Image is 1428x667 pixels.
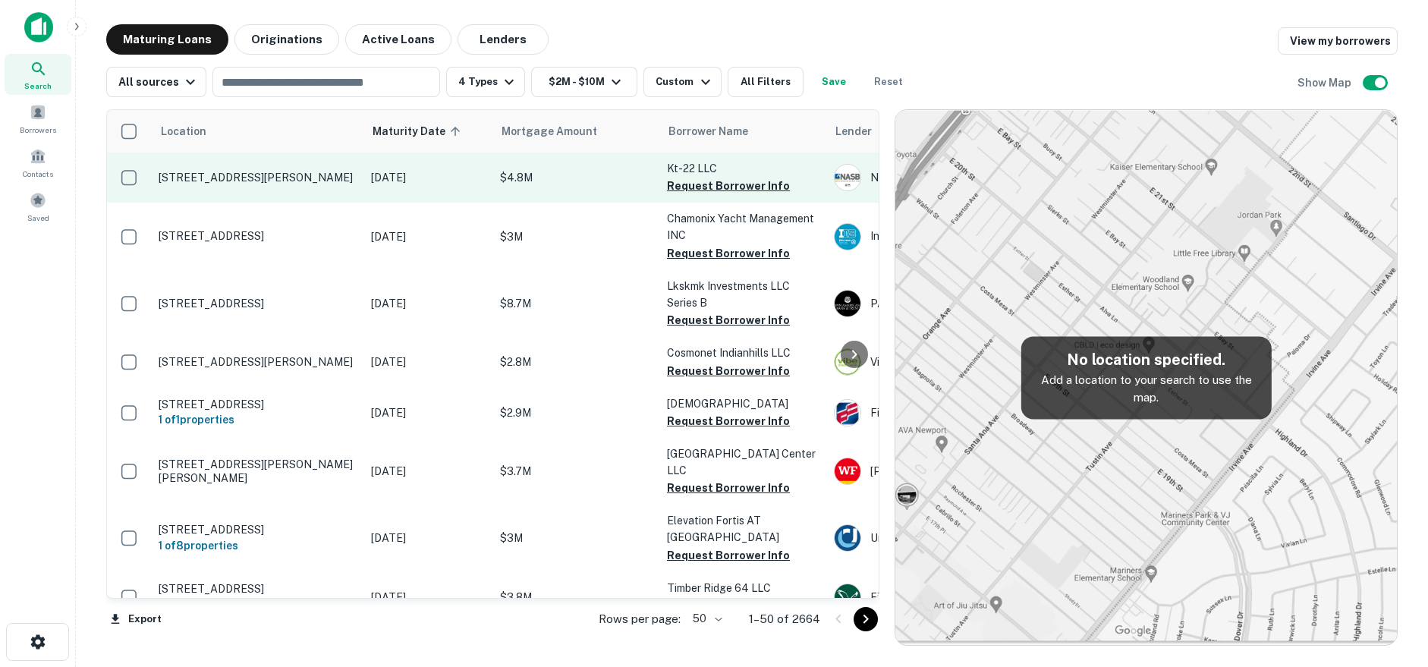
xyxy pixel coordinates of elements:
[643,67,721,97] button: Custom
[371,404,485,421] p: [DATE]
[371,354,485,370] p: [DATE]
[500,354,652,370] p: $2.8M
[667,210,819,244] p: Chamonix Yacht Management INC
[667,479,790,497] button: Request Borrower Info
[835,458,860,484] img: picture
[492,110,659,153] th: Mortgage Amount
[667,278,819,311] p: Lkskmk Investments LLC Series B
[749,610,820,628] p: 1–50 of 2664
[667,160,819,177] p: Kt-22 LLC
[834,223,1062,250] div: Inb, National Association
[668,122,748,140] span: Borrower Name
[106,24,228,55] button: Maturing Loans
[667,546,790,565] button: Request Borrower Info
[834,164,1062,191] div: North American Savings Bank
[810,67,858,97] button: Save your search to get updates of matches that match your search criteria.
[834,524,1062,552] div: United Community Bank
[531,67,637,97] button: $2M - $10M
[667,177,790,195] button: Request Borrower Info
[371,589,485,606] p: [DATE]
[826,110,1069,153] th: Lender
[5,54,71,95] a: Search
[835,122,872,140] span: Lender
[345,24,451,55] button: Active Loans
[835,400,860,426] img: picture
[835,224,860,250] img: picture
[502,122,617,140] span: Mortgage Amount
[159,411,356,428] h6: 1 of 1 properties
[24,12,53,42] img: capitalize-icon.png
[500,169,652,186] p: $4.8M
[1033,371,1260,407] p: Add a location to your search to use the map.
[500,404,652,421] p: $2.9M
[151,110,363,153] th: Location
[1297,74,1354,91] h6: Show Map
[835,291,860,316] img: picture
[834,458,1062,485] div: [PERSON_NAME] Fargo
[835,525,860,551] img: picture
[834,290,1062,317] div: PAN American Bank & Trust
[1278,27,1398,55] a: View my borrowers
[106,608,165,631] button: Export
[27,212,49,224] span: Saved
[24,80,52,92] span: Search
[20,124,56,136] span: Borrowers
[160,122,206,140] span: Location
[834,399,1062,426] div: First-citizens Bank & Trust Company
[835,584,860,610] img: picture
[159,596,356,612] h6: 1 of 5 properties
[500,530,652,546] p: $3M
[159,229,356,243] p: [STREET_ADDRESS]
[159,398,356,411] p: [STREET_ADDRESS]
[835,349,860,375] img: picture
[667,580,819,596] p: Timber Ridge 64 LLC
[667,244,790,263] button: Request Borrower Info
[667,345,819,361] p: Cosmonet Indianhills LLC
[446,67,525,97] button: 4 Types
[363,110,492,153] th: Maturity Date
[458,24,549,55] button: Lenders
[1033,348,1260,371] h5: No location specified.
[371,463,485,480] p: [DATE]
[159,523,356,536] p: [STREET_ADDRESS]
[5,98,71,139] a: Borrowers
[835,165,860,190] img: picture
[659,110,826,153] th: Borrower Name
[500,295,652,312] p: $8.7M
[373,122,465,140] span: Maturity Date
[656,73,714,91] div: Custom
[687,608,725,630] div: 50
[159,582,356,596] p: [STREET_ADDRESS]
[895,110,1397,645] img: map-placeholder.webp
[5,186,71,227] a: Saved
[599,610,681,628] p: Rows per page:
[371,169,485,186] p: [DATE]
[500,463,652,480] p: $3.7M
[834,348,1062,376] div: Vibe Credit Union
[159,458,356,485] p: [STREET_ADDRESS][PERSON_NAME][PERSON_NAME]
[864,67,913,97] button: Reset
[667,362,790,380] button: Request Borrower Info
[667,412,790,430] button: Request Borrower Info
[371,530,485,546] p: [DATE]
[159,171,356,184] p: [STREET_ADDRESS][PERSON_NAME]
[234,24,339,55] button: Originations
[667,311,790,329] button: Request Borrower Info
[371,295,485,312] p: [DATE]
[667,395,819,412] p: [DEMOGRAPHIC_DATA]
[159,355,356,369] p: [STREET_ADDRESS][PERSON_NAME]
[500,589,652,606] p: $3.8M
[854,607,878,631] button: Go to next page
[1352,546,1428,618] iframe: Chat Widget
[118,73,200,91] div: All sources
[159,537,356,554] h6: 1 of 8 properties
[371,228,485,245] p: [DATE]
[500,228,652,245] p: $3M
[5,142,71,183] a: Contacts
[23,168,53,180] span: Contacts
[159,297,356,310] p: [STREET_ADDRESS]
